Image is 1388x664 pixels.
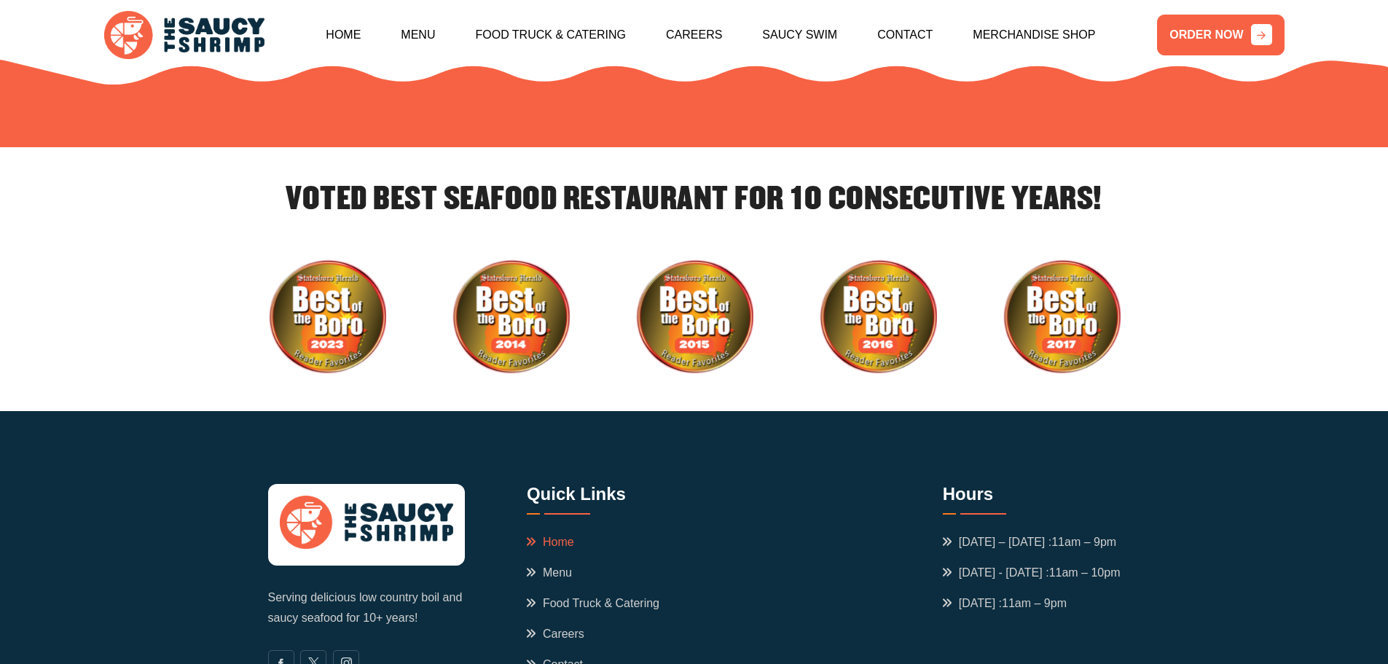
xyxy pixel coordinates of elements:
[527,564,572,582] a: Menu
[527,534,574,551] a: Home
[268,258,386,376] img: Best of the Boro
[527,595,659,612] a: Food Truck & Catering
[1002,597,1067,609] span: 11am – 9pm
[1003,258,1121,376] img: Best of the Boro
[877,4,933,66] a: Contact
[268,182,1121,252] h2: VOTED BEST SEAFOOD RESTAURANT FOR 10 CONSECUTIVE YEARS!
[635,258,753,376] img: Best of the Boro
[104,11,264,60] img: logo
[401,4,435,66] a: Menu
[762,4,837,66] a: Saucy Swim
[527,484,673,515] h3: Quick Links
[326,4,361,66] a: Home
[1049,566,1121,579] span: 11am – 10pm
[666,4,722,66] a: Careers
[819,258,937,376] img: Best of the Boro
[943,564,1121,582] span: [DATE] - [DATE] :
[527,625,584,643] a: Careers
[973,4,1095,66] a: Merchandise Shop
[819,258,937,376] div: 3 / 10
[1157,15,1284,55] a: ORDER NOW
[943,595,1067,612] span: [DATE] :
[475,4,626,66] a: Food Truck & Catering
[943,484,1121,515] h3: Hours
[1051,536,1116,548] span: 11am – 9pm
[452,258,570,376] img: Best of the Boro
[943,534,1116,551] span: [DATE] – [DATE] :
[280,496,453,548] img: logo
[452,258,570,376] div: 1 / 10
[1003,258,1121,376] div: 4 / 10
[268,258,386,376] div: 10 / 10
[268,587,465,628] p: Serving delicious low country boil and saucy seafood for 10+ years!
[635,258,753,376] div: 2 / 10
